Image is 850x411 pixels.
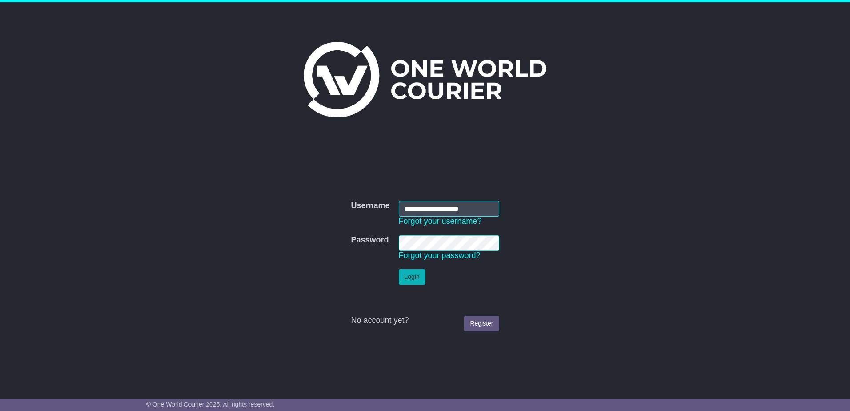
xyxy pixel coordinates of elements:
label: Username [351,201,389,211]
label: Password [351,235,389,245]
a: Forgot your password? [399,251,481,260]
span: © One World Courier 2025. All rights reserved. [146,401,275,408]
a: Forgot your username? [399,217,482,226]
a: Register [464,316,499,331]
div: No account yet? [351,316,499,326]
img: One World [304,42,546,117]
button: Login [399,269,425,285]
